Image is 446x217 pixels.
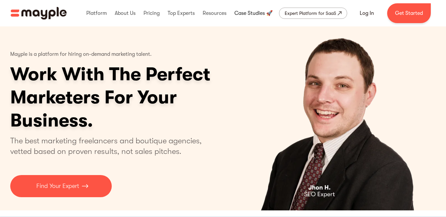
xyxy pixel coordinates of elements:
[229,26,436,210] div: 4 of 4
[229,26,436,210] div: carousel
[352,5,382,21] a: Log In
[10,175,112,197] a: Find Your Expert
[85,3,108,24] div: Platform
[113,3,137,24] div: About Us
[10,46,152,63] p: Mayple is a platform for hiring on-demand marketing talent.
[201,3,228,24] div: Resources
[387,3,431,23] a: Get Started
[10,135,210,157] p: The best marketing freelancers and boutique agencies, vetted based on proven results, not sales p...
[36,182,79,191] p: Find Your Expert
[142,3,161,24] div: Pricing
[11,7,67,19] a: home
[166,3,196,24] div: Top Experts
[285,9,336,17] div: Expert Platform for SaaS
[279,8,347,19] a: Expert Platform for SaaS
[11,7,67,19] img: Mayple logo
[10,63,262,132] h1: Work With The Perfect Marketers For Your Business.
